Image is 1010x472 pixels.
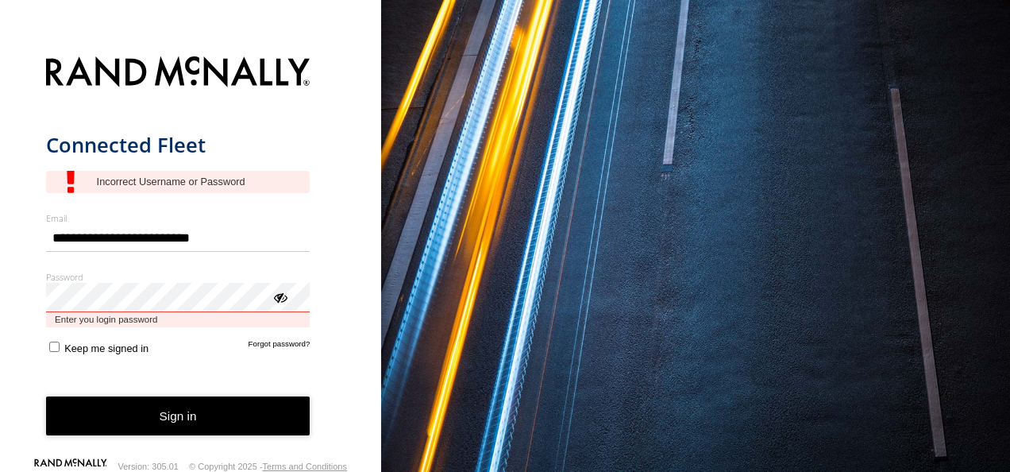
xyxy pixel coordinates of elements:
div: Version: 305.01 [118,462,179,471]
span: Keep me signed in [64,342,148,354]
div: ViewPassword [272,288,287,304]
a: Terms and Conditions [263,462,347,471]
label: Email [46,212,310,224]
label: Password [46,271,310,283]
img: Rand McNally [46,53,310,94]
span: Enter you login password [46,312,310,327]
button: Sign in [46,397,310,435]
a: Forgot password? [249,339,310,354]
h1: Connected Fleet [46,132,310,158]
form: main [46,47,336,462]
input: Keep me signed in [49,342,60,352]
div: © Copyright 2025 - [189,462,347,471]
